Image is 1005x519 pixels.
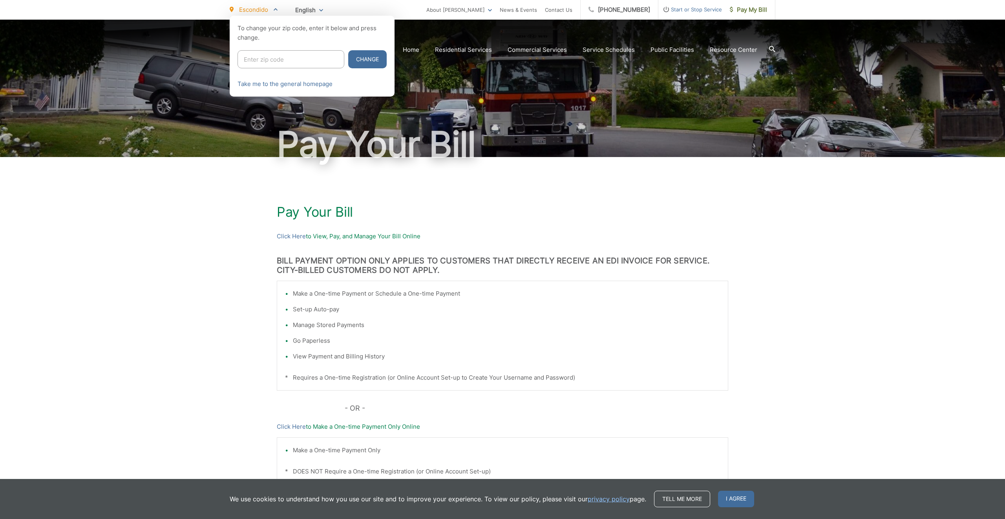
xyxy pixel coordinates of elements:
[289,3,329,17] span: English
[426,5,492,15] a: About [PERSON_NAME]
[238,50,344,68] input: Enter zip code
[239,6,268,13] span: Escondido
[348,50,387,68] button: Change
[545,5,572,15] a: Contact Us
[718,491,754,507] span: I agree
[230,494,646,504] p: We use cookies to understand how you use our site and to improve your experience. To view our pol...
[730,5,767,15] span: Pay My Bill
[588,494,630,504] a: privacy policy
[654,491,710,507] a: Tell me more
[500,5,537,15] a: News & Events
[238,79,333,89] a: Take me to the general homepage
[238,24,387,42] p: To change your zip code, enter it below and press change.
